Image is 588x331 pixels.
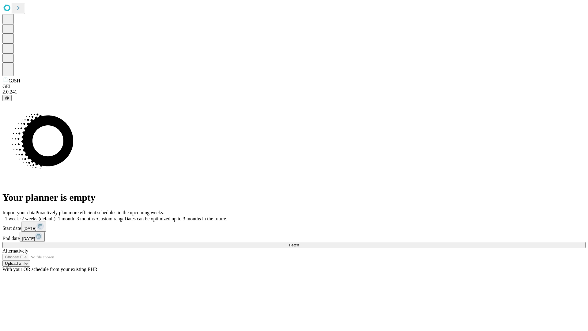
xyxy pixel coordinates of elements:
span: [DATE] [22,236,35,241]
span: @ [5,96,9,100]
span: 3 months [77,216,95,221]
span: [DATE] [24,226,36,231]
span: Custom range [97,216,124,221]
span: Alternatively [2,248,28,253]
span: Dates can be optimized up to 3 months in the future. [125,216,227,221]
span: 1 month [58,216,74,221]
button: [DATE] [20,232,45,242]
span: 2 weeks (default) [21,216,55,221]
div: End date [2,232,586,242]
button: Fetch [2,242,586,248]
span: Fetch [289,243,299,247]
button: @ [2,95,12,101]
span: With your OR schedule from your existing EHR [2,267,97,272]
span: GJSH [9,78,20,83]
button: [DATE] [21,222,46,232]
button: Upload a file [2,260,30,267]
span: 1 week [5,216,19,221]
div: 2.0.241 [2,89,586,95]
span: Import your data [2,210,36,215]
div: Start date [2,222,586,232]
span: Proactively plan more efficient schedules in the upcoming weeks. [36,210,164,215]
h1: Your planner is empty [2,192,586,203]
div: GEI [2,84,586,89]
